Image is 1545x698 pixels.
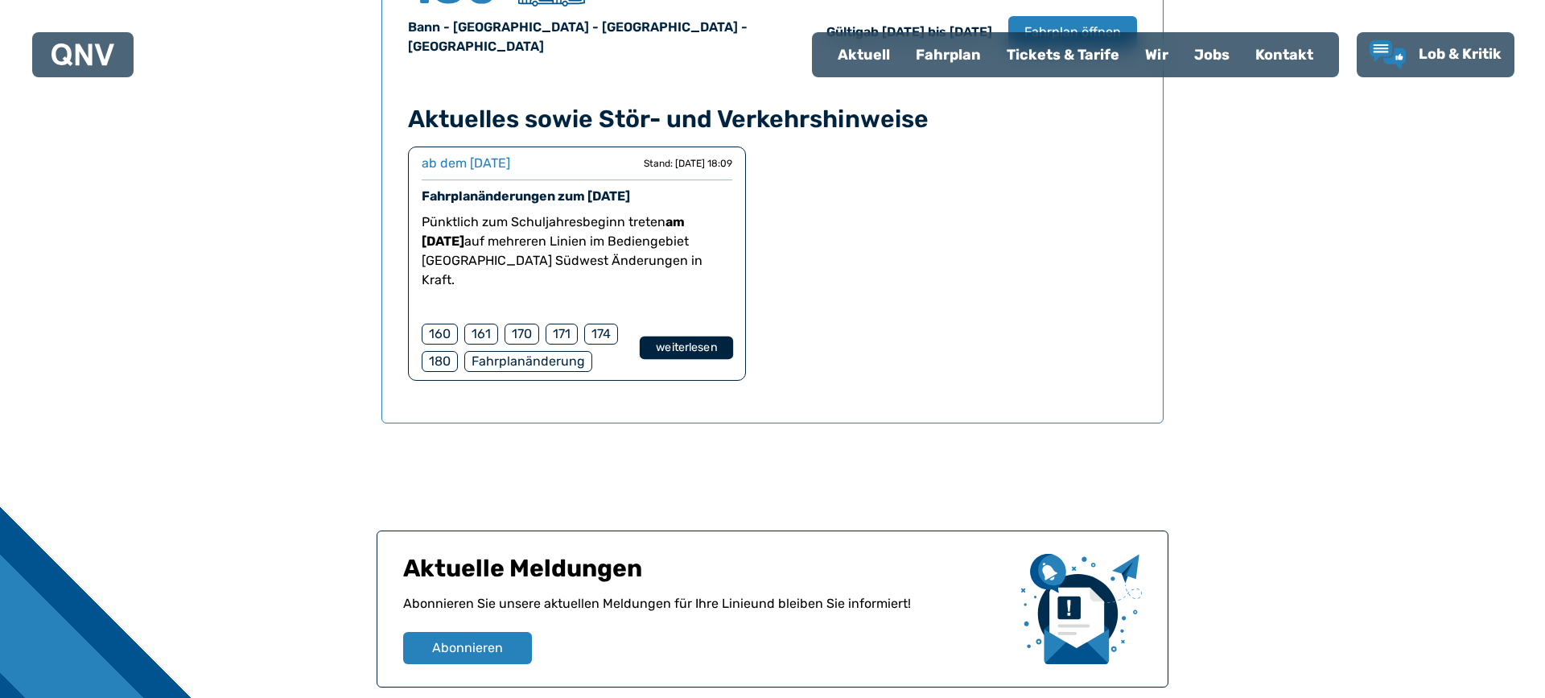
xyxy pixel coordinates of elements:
[546,324,578,345] div: 171
[1181,34,1242,76] a: Jobs
[422,351,458,372] div: 180
[1242,34,1326,76] a: Kontakt
[422,214,685,249] strong: am [DATE]
[1024,23,1121,42] span: Fahrplan öffnen
[1021,554,1142,664] img: newsletter
[51,39,114,71] a: QNV Logo
[422,188,630,204] a: Fahrplanänderungen zum [DATE]
[640,337,733,360] button: weiterlesen
[826,23,992,42] div: Gültig ab [DATE] bis [DATE]
[403,554,1008,594] h1: Aktuelle Meldungen
[422,324,458,345] div: 160
[1370,40,1502,69] a: Lob & Kritik
[422,154,510,173] div: ab dem [DATE]
[825,34,903,76] a: Aktuell
[903,34,994,76] a: Fahrplan
[408,105,1137,134] h4: Aktuelles sowie Stör- und Verkehrshinweise
[403,632,532,664] button: Abonnieren
[408,18,753,56] div: Bann - [GEOGRAPHIC_DATA] - [GEOGRAPHIC_DATA] - [GEOGRAPHIC_DATA]
[403,594,1008,632] p: Abonnieren Sie unsere aktuellen Meldungen für Ihre Linie und bleiben Sie informiert!
[1132,34,1181,76] a: Wir
[641,337,732,359] a: weiterlesen
[464,324,498,345] div: 161
[422,213,732,290] p: Pünktlich zum Schuljahresbeginn treten auf mehreren Linien im Bediengebiet [GEOGRAPHIC_DATA] Südw...
[584,324,618,345] div: 174
[432,638,503,658] span: Abonnieren
[994,34,1132,76] a: Tickets & Tarife
[51,43,114,66] img: QNV Logo
[505,324,539,345] div: 170
[644,157,732,170] div: Stand: [DATE] 18:09
[1008,16,1137,48] button: Fahrplan öffnen
[1419,45,1502,63] span: Lob & Kritik
[464,351,592,372] div: Fahrplanänderung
